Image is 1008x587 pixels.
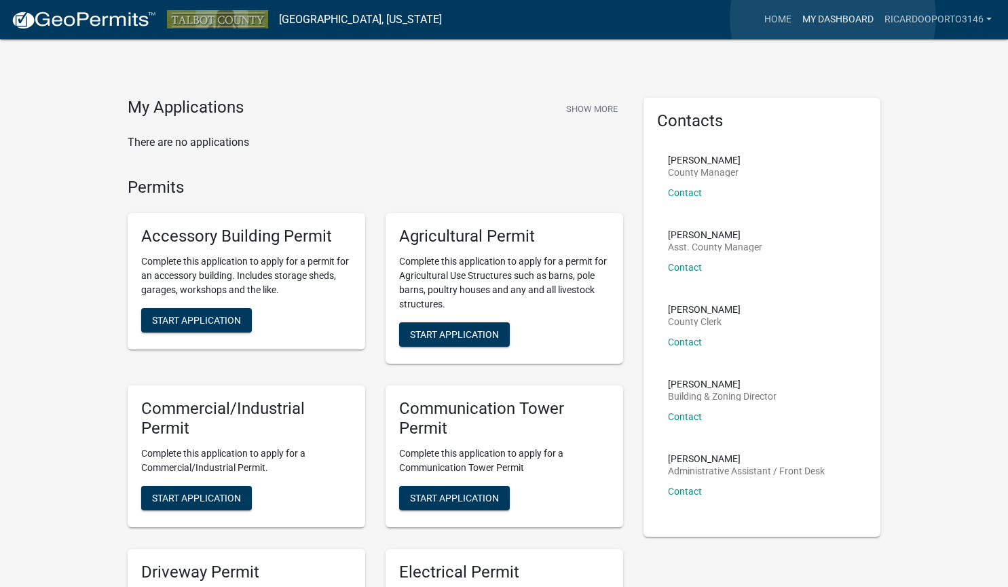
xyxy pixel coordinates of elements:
[141,227,352,246] h5: Accessory Building Permit
[141,486,252,510] button: Start Application
[668,411,702,422] a: Contact
[141,399,352,438] h5: Commercial/Industrial Permit
[759,7,797,33] a: Home
[879,7,997,33] a: ricardooporto3146
[797,7,879,33] a: My Dashboard
[668,466,825,476] p: Administrative Assistant / Front Desk
[399,227,610,246] h5: Agricultural Permit
[668,187,702,198] a: Contact
[668,486,702,497] a: Contact
[128,98,244,118] h4: My Applications
[668,155,741,165] p: [PERSON_NAME]
[399,486,510,510] button: Start Application
[657,111,867,131] h5: Contacts
[141,563,352,582] h5: Driveway Permit
[279,8,442,31] a: [GEOGRAPHIC_DATA], [US_STATE]
[668,379,777,389] p: [PERSON_NAME]
[668,392,777,401] p: Building & Zoning Director
[668,454,825,463] p: [PERSON_NAME]
[152,315,241,326] span: Start Application
[668,230,762,240] p: [PERSON_NAME]
[141,447,352,475] p: Complete this application to apply for a Commercial/Industrial Permit.
[410,492,499,503] span: Start Application
[141,254,352,297] p: Complete this application to apply for a permit for an accessory building. Includes storage sheds...
[141,308,252,333] button: Start Application
[167,10,268,29] img: Talbot County, Georgia
[152,492,241,503] span: Start Application
[410,329,499,340] span: Start Application
[399,399,610,438] h5: Communication Tower Permit
[668,242,762,252] p: Asst. County Manager
[668,262,702,273] a: Contact
[128,134,623,151] p: There are no applications
[128,178,623,197] h4: Permits
[668,337,702,347] a: Contact
[399,447,610,475] p: Complete this application to apply for a Communication Tower Permit
[399,254,610,311] p: Complete this application to apply for a permit for Agricultural Use Structures such as barns, po...
[668,317,741,326] p: County Clerk
[668,305,741,314] p: [PERSON_NAME]
[399,563,610,582] h5: Electrical Permit
[561,98,623,120] button: Show More
[399,322,510,347] button: Start Application
[668,168,741,177] p: County Manager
